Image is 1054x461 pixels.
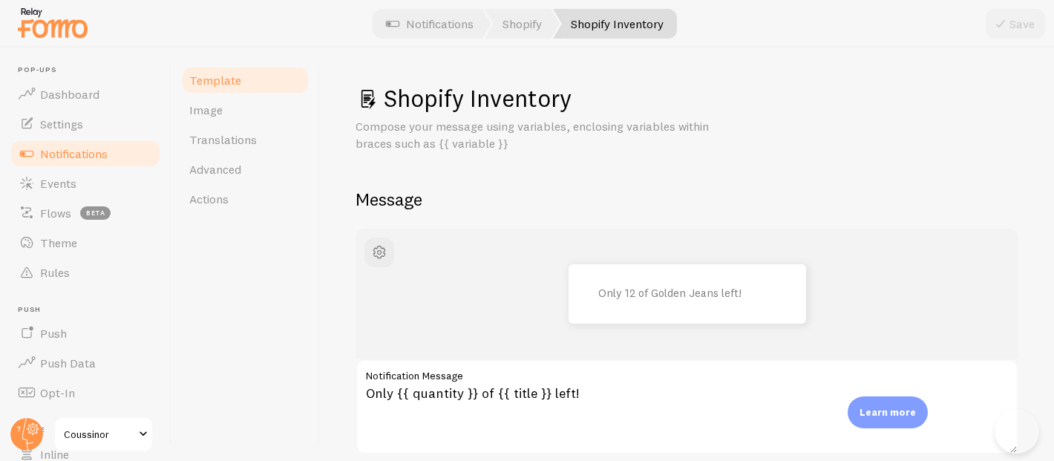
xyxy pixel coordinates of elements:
[9,228,162,258] a: Theme
[9,348,162,378] a: Push Data
[40,356,96,370] span: Push Data
[18,65,162,75] span: Pop-ups
[18,305,162,315] span: Push
[64,425,134,443] span: Coussinor
[180,95,310,125] a: Image
[189,162,241,177] span: Advanced
[180,65,310,95] a: Template
[53,416,154,452] a: Coussinor
[356,118,712,152] p: Compose your message using variables, enclosing variables within braces such as {{ variable }}
[16,4,90,42] img: fomo-relay-logo-orange.svg
[189,192,229,206] span: Actions
[40,385,75,400] span: Opt-In
[356,188,1018,211] h2: Message
[995,409,1039,454] iframe: Help Scout Beacon - Open
[9,109,162,139] a: Settings
[40,265,70,280] span: Rules
[9,79,162,109] a: Dashboard
[9,198,162,228] a: Flows beta
[189,102,223,117] span: Image
[189,73,241,88] span: Template
[356,83,1018,114] h1: Shopify Inventory
[189,132,257,147] span: Translations
[9,139,162,169] a: Notifications
[9,258,162,287] a: Rules
[9,169,162,198] a: Events
[40,146,108,161] span: Notifications
[180,184,310,214] a: Actions
[180,154,310,184] a: Advanced
[40,206,71,220] span: Flows
[598,287,747,300] p: Only 12 of Golden Jeans left!
[180,125,310,154] a: Translations
[9,378,162,408] a: Opt-In
[40,87,99,102] span: Dashboard
[40,326,67,341] span: Push
[40,235,77,250] span: Theme
[356,359,1018,385] label: Notification Message
[9,318,162,348] a: Push
[40,117,83,131] span: Settings
[848,396,928,428] div: Learn more
[860,405,916,419] p: Learn more
[80,206,111,220] span: beta
[40,176,76,191] span: Events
